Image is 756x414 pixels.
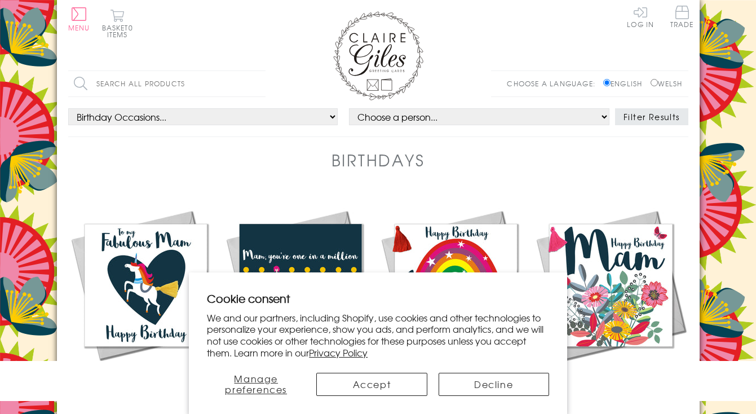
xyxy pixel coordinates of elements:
p: Choose a language: [507,78,601,89]
button: Menu [68,7,90,31]
button: Manage preferences [207,373,305,396]
a: Birthday Card, Mam, Fabulous Mam Unicorn, Embellished with a tassel £3.50 Add to Basket [68,208,223,403]
button: Accept [316,373,427,396]
label: English [603,78,648,89]
img: Birthday Card, Mam, One in a Million, Embellished with a tassel [223,208,378,363]
button: Filter Results [615,108,688,125]
label: Welsh [651,78,683,89]
input: Search all products [68,71,266,96]
button: Basket0 items [102,9,133,38]
h1: Birthdays [331,148,425,171]
input: Search [254,71,266,96]
input: English [603,79,611,86]
h2: Cookie consent [207,290,549,306]
input: Welsh [651,79,658,86]
a: Log In [627,6,654,28]
img: Birthday Card, Mam, Rainbow, Embellished with a tassel [378,208,533,363]
img: Claire Giles Greetings Cards [333,11,423,100]
span: 0 items [107,23,133,39]
a: Trade [670,6,694,30]
a: Birthday Card, Mam, Rainbow, Embellished with a tassel £3.50 Add to Basket [378,208,533,403]
img: Birthday Card, Mam, Fabulous Mam Unicorn, Embellished with a tassel [68,208,223,363]
span: Manage preferences [225,372,287,396]
span: Trade [670,6,694,28]
span: Menu [68,23,90,33]
img: Birthday Card, Mam, Bouquet, Embellished with a tassel [533,208,688,363]
button: Decline [439,373,549,396]
p: We and our partners, including Shopify, use cookies and other technologies to personalize your ex... [207,312,549,359]
a: Birthday Card, Mam, Bouquet, Embellished with a tassel £3.50 Add to Basket [533,208,688,403]
a: Birthday Card, Mam, One in a Million, Embellished with a tassel £3.50 Add to Basket [223,208,378,403]
a: Privacy Policy [309,346,368,359]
